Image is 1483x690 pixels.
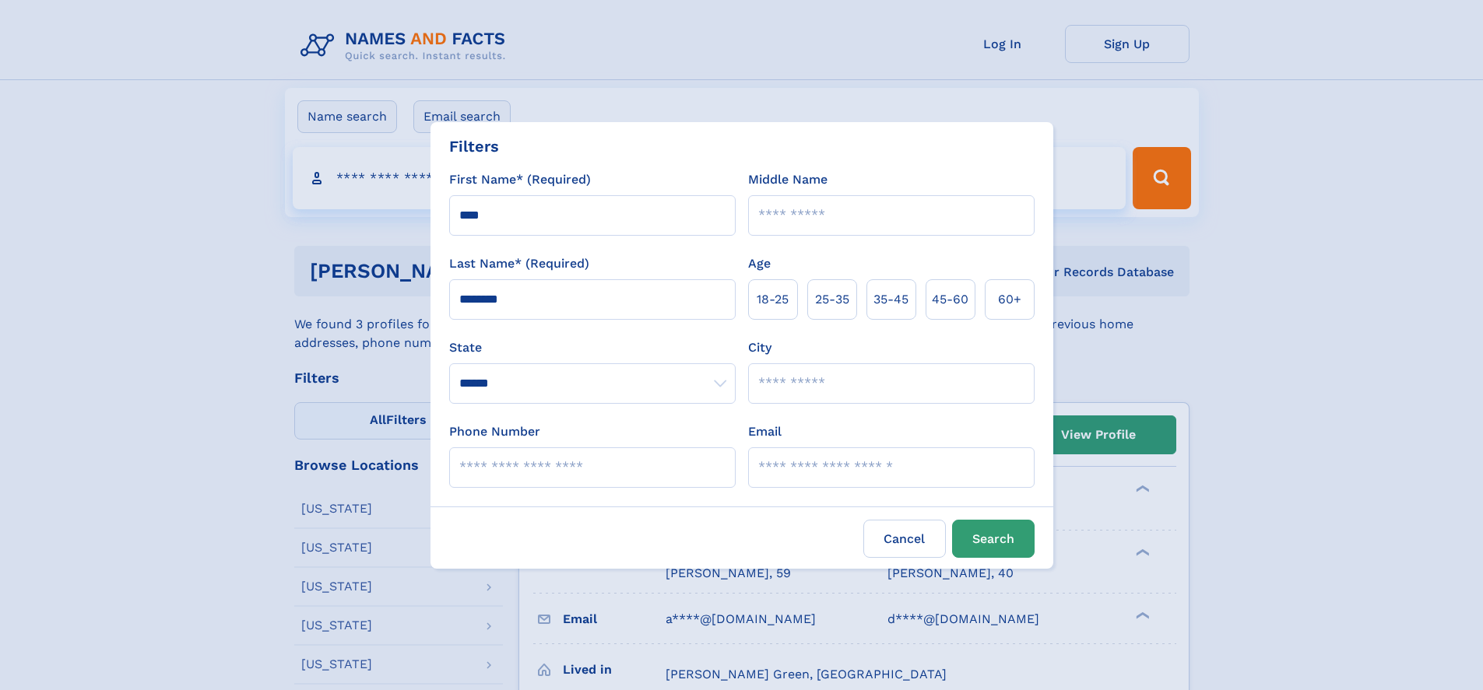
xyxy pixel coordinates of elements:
[449,170,591,189] label: First Name* (Required)
[449,135,499,158] div: Filters
[748,254,771,273] label: Age
[449,254,589,273] label: Last Name* (Required)
[863,520,946,558] label: Cancel
[748,338,771,357] label: City
[449,338,736,357] label: State
[932,290,968,309] span: 45‑60
[748,422,782,441] label: Email
[815,290,849,309] span: 25‑35
[757,290,789,309] span: 18‑25
[952,520,1035,558] button: Search
[873,290,908,309] span: 35‑45
[449,422,540,441] label: Phone Number
[998,290,1021,309] span: 60+
[748,170,828,189] label: Middle Name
